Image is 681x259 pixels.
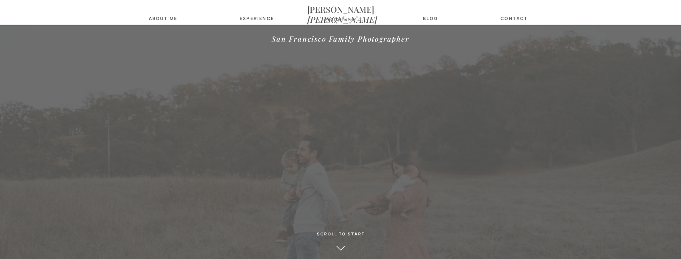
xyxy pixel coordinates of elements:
a: [PERSON_NAME][PERSON_NAME] [307,4,374,14]
a: photography [320,18,361,23]
a: Experience [240,16,271,21]
a: scroll to start [284,231,397,241]
nav: [PERSON_NAME] [307,4,374,14]
a: blog [419,16,443,21]
h1: San Francisco Family Photographer [190,35,491,59]
a: about Me [146,16,180,21]
i: [PERSON_NAME] [307,14,377,25]
a: contact [499,16,530,21]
